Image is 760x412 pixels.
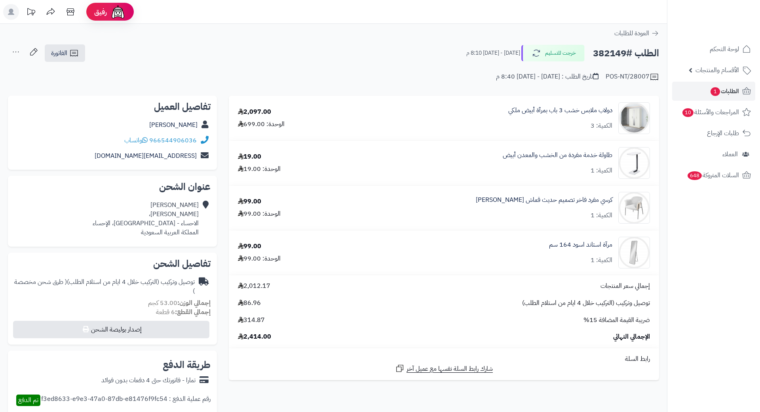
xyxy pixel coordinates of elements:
img: 1733064246-1-90x90.jpg [619,102,650,134]
strong: إجمالي الوزن: [177,298,211,308]
small: [DATE] - [DATE] 8:10 م [466,49,520,57]
div: 2,097.00 [238,107,271,117]
div: الوحدة: 19.00 [238,165,281,174]
div: POS-NT/28007 [606,72,659,82]
span: رفيق [94,7,107,17]
img: 1738065385-110109010097-90x90.jpg [619,237,650,268]
span: الطلبات [710,86,739,97]
h2: تفاصيل العميل [14,102,211,111]
span: ضريبة القيمة المضافة 15% [583,316,650,325]
span: لوحة التحكم [710,44,739,55]
span: 648 [688,171,702,180]
a: الفاتورة [45,44,85,62]
a: 966544906036 [149,136,197,145]
a: دولاب ملابس خشب 3 باب بمرآة أبيض ملكي [508,106,612,115]
div: 19.00 [238,152,261,161]
div: الكمية: 1 [591,256,612,265]
span: شارك رابط السلة نفسها مع عميل آخر [407,364,493,374]
img: ai-face.png [110,4,126,20]
div: توصيل وتركيب (التركيب خلال 4 ايام من استلام الطلب) [14,278,195,296]
a: السلات المتروكة648 [672,166,755,185]
span: 86.96 [238,299,261,308]
span: طلبات الإرجاع [707,128,739,139]
span: 2,012.17 [238,282,270,291]
a: كرسي مفرد فاخر تصميم حديث قماش [PERSON_NAME] [476,195,612,205]
div: 99.00 [238,242,261,251]
a: الطلبات1 [672,82,755,101]
strong: إجمالي القطع: [175,307,211,317]
span: إجمالي سعر المنتجات [600,282,650,291]
h2: عنوان الشحن [14,182,211,192]
span: العملاء [722,149,738,160]
a: مرآة استاند اسود 164 سم [549,240,612,249]
span: المراجعات والأسئلة [682,107,739,118]
img: 1739609290-110102680001-90x90.jpg [619,192,650,224]
img: 1735575541-110108010255-90x90.jpg [619,147,650,179]
a: تحديثات المنصة [21,4,41,22]
h2: طريقة الدفع [163,360,211,370]
span: الإجمالي النهائي [613,332,650,341]
a: طاولة خدمة مفردة من الخشب والمعدن أبيض [503,151,612,160]
div: الكمية: 1 [591,211,612,220]
div: 99.00 [238,197,261,206]
button: إصدار بوليصة الشحن [13,321,209,338]
h2: تفاصيل الشحن [14,259,211,268]
a: المراجعات والأسئلة10 [672,103,755,122]
a: العملاء [672,145,755,164]
small: 6 قطعة [156,307,211,317]
span: الأقسام والمنتجات [695,65,739,76]
h2: الطلب #382149 [593,45,659,61]
div: الكمية: 3 [591,121,612,130]
a: طلبات الإرجاع [672,124,755,143]
button: خرجت للتسليم [521,45,585,61]
span: تم الدفع [18,395,38,405]
a: واتساب [124,136,148,145]
span: 314.87 [238,316,265,325]
div: رقم عملية الدفع : f3ed8633-e9e3-47a0-87db-e81476f9fc54 [41,395,211,406]
span: 2,414.00 [238,332,271,341]
div: رابط السلة [232,355,656,364]
span: توصيل وتركيب (التركيب خلال 4 ايام من استلام الطلب) [522,299,650,308]
div: تمارا - فاتورتك حتى 4 دفعات بدون فوائد [101,376,196,385]
span: السلات المتروكة [687,170,739,181]
div: الوحدة: 99.00 [238,254,281,263]
div: الكمية: 1 [591,166,612,175]
a: لوحة التحكم [672,40,755,59]
span: 10 [682,108,693,117]
small: 53.00 كجم [148,298,211,308]
a: [EMAIL_ADDRESS][DOMAIN_NAME] [95,151,197,161]
div: [PERSON_NAME] [PERSON_NAME]، الاحساء - [GEOGRAPHIC_DATA]، الإحساء المملكة العربية السعودية [93,201,199,237]
div: الوحدة: 699.00 [238,120,285,129]
a: شارك رابط السلة نفسها مع عميل آخر [395,364,493,374]
a: [PERSON_NAME] [149,120,198,130]
div: تاريخ الطلب : [DATE] - [DATE] 8:40 م [496,72,598,81]
span: العودة للطلبات [614,29,649,38]
span: ( طرق شحن مخصصة ) [14,277,195,296]
a: العودة للطلبات [614,29,659,38]
div: الوحدة: 99.00 [238,209,281,218]
img: logo-2.png [706,21,752,38]
span: الفاتورة [51,48,67,58]
span: 1 [711,87,720,96]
